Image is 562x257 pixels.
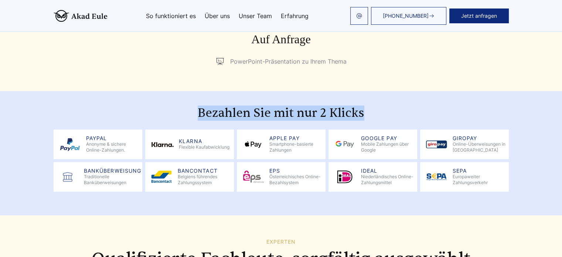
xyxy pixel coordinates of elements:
span: iDEAL [361,168,414,174]
span: Belgiens führendes Zahlungssystem [178,174,231,186]
img: EPS [240,168,266,186]
li: PowerPoint-Präsentation zu Ihrem Thema [215,55,347,67]
img: Bancontact [148,168,175,186]
span: Apple Pay [269,135,323,141]
img: SEPA [423,168,450,186]
span: [PHONE_NUMBER] [383,13,429,19]
img: PayPal [57,135,83,153]
h3: Auf Anfrage [54,32,509,47]
span: Traditionelle Banküberweisungen [84,174,142,186]
span: Österreichisches Online-Bezahlsystem [269,174,323,186]
span: Niederländisches Online-Zahlungsmittel [361,174,414,186]
span: PayPal [86,135,139,141]
img: iDEAL [331,168,358,186]
span: Bancontact [178,168,231,174]
span: Klarna [179,138,229,144]
img: Apple Pay [240,135,266,153]
span: Flexible Kaufabwicklung [179,144,229,150]
img: logo [54,10,108,22]
span: Online-Überweisungen in [GEOGRAPHIC_DATA] [453,141,506,153]
span: Banküberweisung [84,168,142,174]
span: GiroPay [453,135,506,141]
img: Klarna [149,135,176,153]
img: Google pay [331,135,358,153]
a: Über uns [205,13,230,19]
a: Unser Team [239,13,272,19]
span: Smartphone-basierte Zahlungen [269,141,323,153]
span: Mobile Zahlungen über Google [361,141,414,153]
img: email [356,13,362,19]
span: Anonyme & sichere Online-Zahlungen. [86,141,139,153]
a: [PHONE_NUMBER] [371,7,446,25]
img: Banküberweisung [54,169,81,184]
h2: Bezahlen Sie mit nur 2 Klicks [54,106,509,121]
a: Erfahrung [281,13,309,19]
img: GiroPay [423,135,450,153]
div: Experten [54,239,509,245]
span: Europaweiter Zahlungsverkehr [453,174,506,186]
span: Google pay [361,135,414,141]
span: SEPA [453,168,506,174]
a: So funktioniert es [146,13,196,19]
span: EPS [269,168,323,174]
button: Jetzt anfragen [449,9,509,23]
